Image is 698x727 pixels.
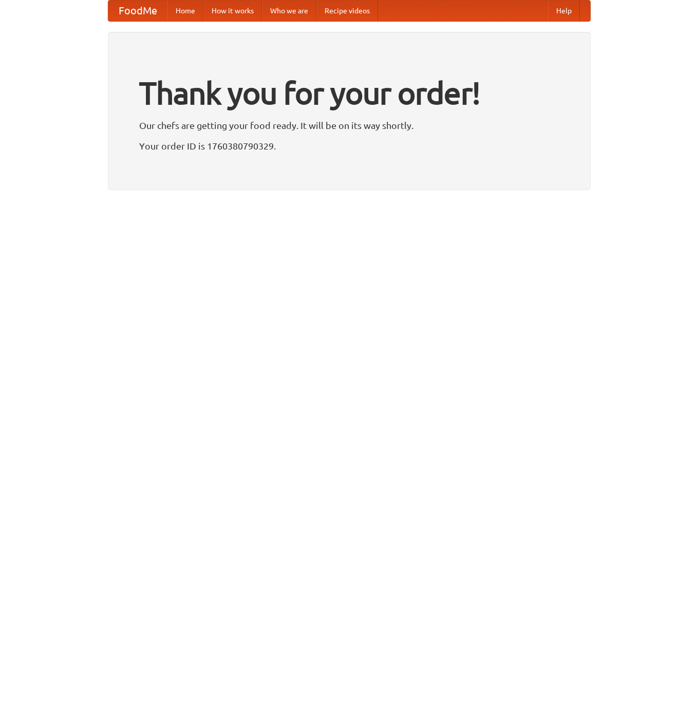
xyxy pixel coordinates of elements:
a: Who we are [262,1,316,21]
h1: Thank you for your order! [139,68,559,118]
a: FoodMe [108,1,167,21]
a: How it works [203,1,262,21]
a: Home [167,1,203,21]
a: Recipe videos [316,1,378,21]
a: Help [548,1,580,21]
p: Our chefs are getting your food ready. It will be on its way shortly. [139,118,559,133]
p: Your order ID is 1760380790329. [139,138,559,154]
